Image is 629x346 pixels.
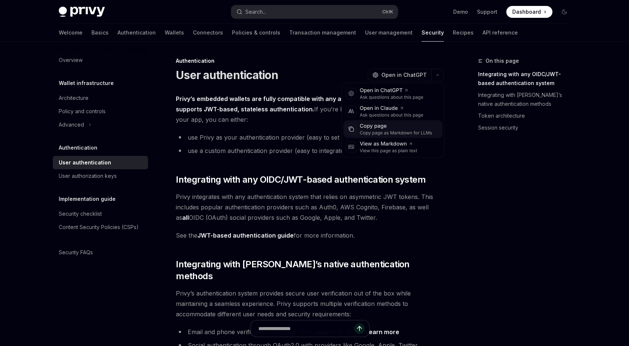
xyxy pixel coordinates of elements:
span: Privy integrates with any authentication system that relies on asymmetric JWT tokens. This includ... [176,192,444,223]
div: Authentication [176,57,444,65]
span: On this page [486,56,519,65]
span: Dashboard [512,8,541,16]
button: Search...CtrlK [231,5,398,19]
a: Token architecture [478,110,576,122]
a: API reference [483,24,518,42]
span: See the for more information. [176,230,444,241]
a: Support [477,8,497,16]
a: Demo [453,8,468,16]
a: User authentication [53,156,148,169]
a: Transaction management [289,24,356,42]
div: Content Security Policies (CSPs) [59,223,139,232]
a: Basics [91,24,109,42]
div: Architecture [59,94,88,102]
a: Security FAQs [53,246,148,259]
li: use a custom authentication provider (easy to integrate alongside your existing stack) [176,146,444,156]
div: Ask questions about this page [360,94,423,100]
div: Copy page [360,123,432,130]
a: Welcome [59,24,83,42]
a: Wallets [165,24,184,42]
a: Session security [478,122,576,134]
a: Integrating with any OIDC/JWT-based authentication system [478,68,576,89]
a: Security [422,24,444,42]
a: Architecture [53,91,148,105]
div: Policy and controls [59,107,106,116]
div: Open in ChatGPT [360,87,423,94]
span: Ctrl K [382,9,393,15]
div: Security FAQs [59,248,93,257]
img: dark logo [59,7,105,17]
div: Search... [245,7,266,16]
div: User authorization keys [59,172,117,180]
div: View this page as plain text [360,148,417,154]
a: Authentication [117,24,156,42]
a: Security checklist [53,207,148,221]
div: Overview [59,56,83,65]
a: User authorization keys [53,169,148,183]
h1: User authentication [176,68,278,82]
div: Ask questions about this page [360,112,423,118]
button: Send message [354,323,365,334]
button: Open in ChatGPT [368,69,431,81]
button: Toggle dark mode [558,6,570,18]
div: Advanced [59,120,84,129]
div: Open in Claude [360,105,423,112]
li: use Privy as your authentication provider (easy to set up out-of-the-box) [176,132,444,143]
span: Integrating with any OIDC/JWT-based authentication system [176,174,426,186]
span: If you’re looking to add embedded wallets to your app, you can either: [176,94,444,125]
input: Ask a question... [258,320,354,337]
span: Open in ChatGPT [381,71,427,79]
a: Dashboard [506,6,552,18]
strong: all [182,214,189,221]
div: View as Markdown [360,140,417,148]
div: User authentication [59,158,111,167]
a: Connectors [193,24,223,42]
a: Recipes [453,24,474,42]
strong: Privy’s embedded wallets are fully compatible with any authentication provider that supports JWT-... [176,95,420,113]
a: Policy and controls [53,105,148,118]
a: User management [365,24,413,42]
a: JWT-based authentication guide [197,232,294,239]
button: Advanced [53,118,148,131]
h5: Implementation guide [59,195,116,203]
span: Privy’s authentication system provides secure user verification out of the box while maintaining ... [176,288,444,319]
a: Integrating with [PERSON_NAME]’s native authentication methods [478,89,576,110]
span: Integrating with [PERSON_NAME]’s native authentication methods [176,258,444,282]
div: Security checklist [59,209,102,218]
a: Overview [53,53,148,67]
h5: Authentication [59,143,97,152]
a: Content Security Policies (CSPs) [53,221,148,234]
h5: Wallet infrastructure [59,79,114,88]
a: Policies & controls [232,24,280,42]
div: Copy page as Markdown for LLMs [360,130,432,136]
